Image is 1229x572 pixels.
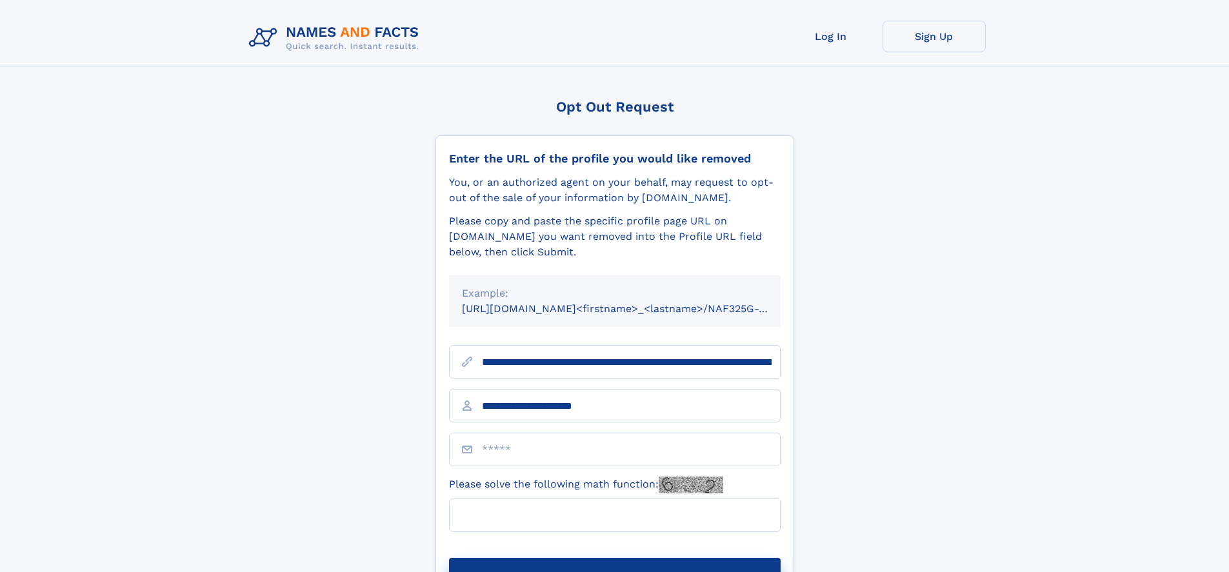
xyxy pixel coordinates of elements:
[449,477,723,493] label: Please solve the following math function:
[883,21,986,52] a: Sign Up
[244,21,430,55] img: Logo Names and Facts
[435,99,794,115] div: Opt Out Request
[779,21,883,52] a: Log In
[449,213,781,260] div: Please copy and paste the specific profile page URL on [DOMAIN_NAME] you want removed into the Pr...
[449,152,781,166] div: Enter the URL of the profile you would like removed
[462,302,805,315] small: [URL][DOMAIN_NAME]<firstname>_<lastname>/NAF325G-xxxxxxxx
[462,286,768,301] div: Example:
[449,175,781,206] div: You, or an authorized agent on your behalf, may request to opt-out of the sale of your informatio...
